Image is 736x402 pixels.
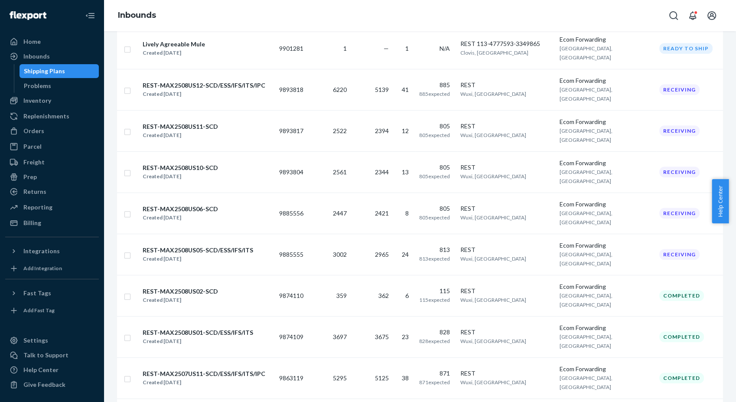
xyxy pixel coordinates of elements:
[560,241,652,250] div: Ecom Forwarding
[405,292,409,299] span: 6
[375,86,389,93] span: 5139
[375,168,389,176] span: 2344
[5,304,99,317] a: Add Fast Tag
[703,7,720,24] button: Open account menu
[143,378,265,387] div: Created [DATE]
[419,245,450,254] div: 813
[5,200,99,214] a: Reporting
[419,122,450,131] div: 805
[560,324,652,332] div: Ecom Forwarding
[560,76,652,85] div: Ecom Forwarding
[659,373,704,383] div: Completed
[333,374,347,382] span: 5295
[375,333,389,340] span: 3675
[20,79,99,93] a: Problems
[375,251,389,258] span: 2965
[659,84,700,95] div: Receiving
[23,219,41,227] div: Billing
[560,333,612,349] span: [GEOGRAPHIC_DATA], [GEOGRAPHIC_DATA]
[659,125,700,136] div: Receiving
[375,209,389,217] span: 2421
[5,124,99,138] a: Orders
[405,209,409,217] span: 8
[560,159,652,167] div: Ecom Forwarding
[419,132,450,138] span: 805 expected
[276,69,307,110] td: 9893818
[333,209,347,217] span: 2447
[384,45,389,52] span: —
[460,369,553,378] div: REST
[419,255,450,262] span: 813 expected
[23,173,37,181] div: Prep
[560,35,652,44] div: Ecom Forwarding
[419,369,450,378] div: 871
[143,296,218,304] div: Created [DATE]
[143,328,253,337] div: REST-MAX2508US01-SCD/ESS/IFS/ITS
[460,132,526,138] span: Wuxi, [GEOGRAPHIC_DATA]
[419,214,450,221] span: 805 expected
[276,193,307,234] td: 9885556
[659,167,700,177] div: Receiving
[23,158,45,167] div: Freight
[659,290,704,301] div: Completed
[419,287,450,295] div: 115
[5,170,99,184] a: Prep
[23,96,51,105] div: Inventory
[5,140,99,154] a: Parcel
[402,251,409,258] span: 24
[402,168,409,176] span: 13
[333,333,347,340] span: 3697
[560,251,612,267] span: [GEOGRAPHIC_DATA], [GEOGRAPHIC_DATA]
[460,91,526,97] span: Wuxi, [GEOGRAPHIC_DATA]
[23,289,51,297] div: Fast Tags
[460,49,528,56] span: Clovis, [GEOGRAPHIC_DATA]
[143,337,253,346] div: Created [DATE]
[460,328,553,337] div: REST
[276,151,307,193] td: 9893804
[81,7,99,24] button: Close Navigation
[402,333,409,340] span: 23
[460,81,553,89] div: REST
[24,67,65,75] div: Shipping Plans
[378,292,389,299] span: 362
[143,255,253,263] div: Created [DATE]
[143,205,218,213] div: REST-MAX2508US06-SCD
[23,307,55,314] div: Add Fast Tag
[712,179,729,223] button: Help Center
[560,375,612,390] span: [GEOGRAPHIC_DATA], [GEOGRAPHIC_DATA]
[336,292,347,299] span: 359
[143,81,265,90] div: REST-MAX2508US12-SCD/ESS/IFS/ITS/IPC
[5,378,99,392] button: Give Feedback
[460,245,553,254] div: REST
[23,247,60,255] div: Integrations
[560,45,612,61] span: [GEOGRAPHIC_DATA], [GEOGRAPHIC_DATA]
[5,35,99,49] a: Home
[419,163,450,172] div: 805
[276,110,307,151] td: 9893817
[276,275,307,316] td: 9874110
[20,64,99,78] a: Shipping Plans
[23,142,42,151] div: Parcel
[5,185,99,199] a: Returns
[419,338,450,344] span: 828 expected
[659,331,704,342] div: Completed
[402,86,409,93] span: 41
[5,333,99,347] a: Settings
[5,261,99,275] a: Add Integration
[23,351,68,360] div: Talk to Support
[419,328,450,337] div: 828
[440,45,450,52] span: N/A
[460,173,526,180] span: Wuxi, [GEOGRAPHIC_DATA]
[460,163,553,172] div: REST
[5,348,99,362] a: Talk to Support
[143,246,253,255] div: REST-MAX2508US05-SCD/ESS/IFS/ITS
[402,374,409,382] span: 38
[375,374,389,382] span: 5125
[684,7,701,24] button: Open notifications
[5,109,99,123] a: Replenishments
[111,3,163,28] ol: breadcrumbs
[5,94,99,108] a: Inventory
[23,37,41,46] div: Home
[560,86,612,102] span: [GEOGRAPHIC_DATA], [GEOGRAPHIC_DATA]
[23,265,62,272] div: Add Integration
